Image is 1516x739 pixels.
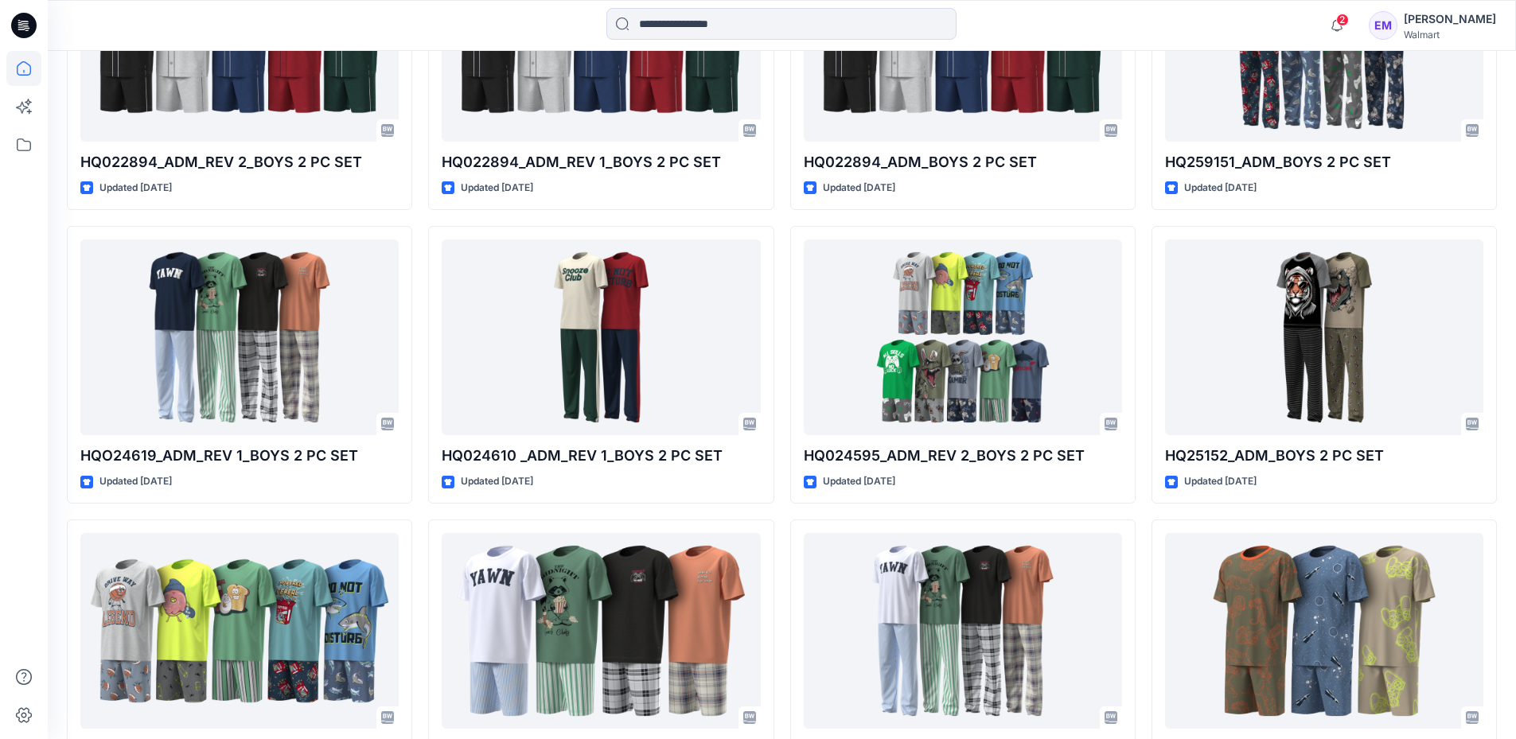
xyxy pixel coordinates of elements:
p: Updated [DATE] [1184,180,1257,196]
a: HQO24615_ADM_BOYS 2 PC SET [442,533,760,729]
a: HQO24619_ADM_BOYS 2 PC SET [804,533,1122,729]
p: HQ024610 _ADM_REV 1_BOYS 2 PC SET [442,445,760,467]
p: HQ022894_ADM_REV 1_BOYS 2 PC SET [442,151,760,173]
p: Updated [DATE] [99,180,172,196]
a: HQ024595_ADM_REV 2_BOYS 2 PC SET [804,239,1122,436]
p: Updated [DATE] [99,473,172,490]
p: Updated [DATE] [461,180,533,196]
p: Updated [DATE] [823,180,895,196]
span: 2 [1336,14,1349,26]
p: HQ024595_ADM_REV 2_BOYS 2 PC SET [804,445,1122,467]
div: EM [1369,11,1397,40]
p: HQ022894_ADM_REV 2_BOYS 2 PC SET [80,151,399,173]
p: Updated [DATE] [823,473,895,490]
div: Walmart [1404,29,1496,41]
a: HQ024610 _ADM_REV 1_BOYS 2 PC SET [442,239,760,436]
div: [PERSON_NAME] [1404,10,1496,29]
p: HQ022894_ADM_BOYS 2 PC SET [804,151,1122,173]
p: HQ25152_ADM_BOYS 2 PC SET [1165,445,1483,467]
a: HQ024595_ADM_REV 1_BOYS 2 PC SET [80,533,399,729]
a: HQO24619_ADM_REV 1_BOYS 2 PC SET [80,239,399,436]
p: Updated [DATE] [1184,473,1257,490]
p: Updated [DATE] [461,473,533,490]
a: HQO24603_ADM_BOYS 2 PC SET [1165,533,1483,729]
a: HQ25152_ADM_BOYS 2 PC SET [1165,239,1483,436]
p: HQO24619_ADM_REV 1_BOYS 2 PC SET [80,445,399,467]
p: HQ259151_ADM_BOYS 2 PC SET [1165,151,1483,173]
